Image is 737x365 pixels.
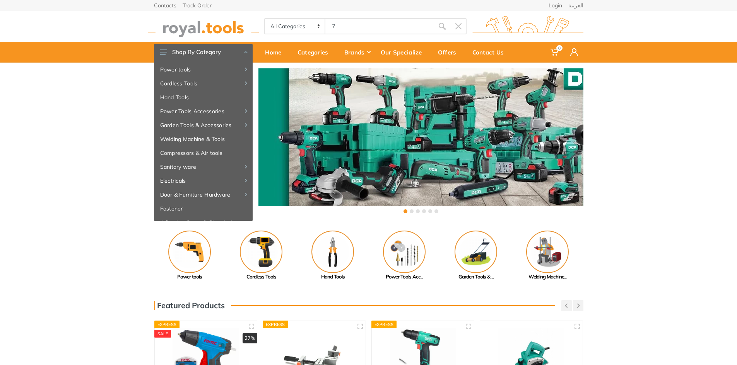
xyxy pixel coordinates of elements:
[154,3,176,8] a: Contacts
[375,42,433,63] a: Our Specialize
[183,3,212,8] a: Track Order
[556,45,563,51] span: 0
[297,231,369,281] a: Hand Tools
[154,146,253,160] a: Compressors & Air tools
[549,3,562,8] a: Login
[292,42,339,63] a: Categories
[369,273,440,281] div: Power Tools Acc...
[154,104,253,118] a: Power Tools Accessories
[226,273,297,281] div: Cordless Tools
[512,231,583,281] a: Welding Machine...
[292,44,339,60] div: Categories
[375,44,433,60] div: Our Specialize
[154,118,253,132] a: Garden Tools & Accessories
[154,301,225,310] h3: Featured Products
[154,231,226,281] a: Power tools
[339,44,375,60] div: Brands
[383,231,426,273] img: Royal - Power Tools Accessories
[154,90,253,104] a: Hand Tools
[526,231,569,273] img: Royal - Welding Machine & Tools
[325,18,434,34] input: Site search
[440,231,512,281] a: Garden Tools & ...
[568,3,583,8] a: العربية
[154,160,253,174] a: Sanitary ware
[168,231,211,273] img: Royal - Power tools
[154,216,253,229] a: Adhesive, Spray & Chemical
[154,273,226,281] div: Power tools
[260,42,292,63] a: Home
[265,19,326,34] select: Category
[311,231,354,273] img: Royal - Hand Tools
[467,42,515,63] a: Contact Us
[154,132,253,146] a: Welding Machine & Tools
[297,273,369,281] div: Hand Tools
[433,42,467,63] a: Offers
[545,42,565,63] a: 0
[512,273,583,281] div: Welding Machine...
[440,273,512,281] div: Garden Tools & ...
[154,76,253,90] a: Cordless Tools
[263,321,288,328] div: Express
[243,333,257,344] div: 27%
[154,174,253,188] a: Electricals
[467,44,515,60] div: Contact Us
[472,16,583,37] img: royal.tools Logo
[433,44,467,60] div: Offers
[240,231,282,273] img: Royal - Cordless Tools
[154,44,253,60] button: Shop By Category
[154,188,253,202] a: Door & Furniture Hardware
[154,321,180,328] div: Express
[148,16,259,37] img: royal.tools Logo
[369,231,440,281] a: Power Tools Acc...
[226,231,297,281] a: Cordless Tools
[154,63,253,76] a: Power tools
[154,202,253,216] a: Fastener
[154,330,171,338] div: SALE
[260,44,292,60] div: Home
[455,231,497,273] img: Royal - Garden Tools & Accessories
[371,321,397,328] div: Express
